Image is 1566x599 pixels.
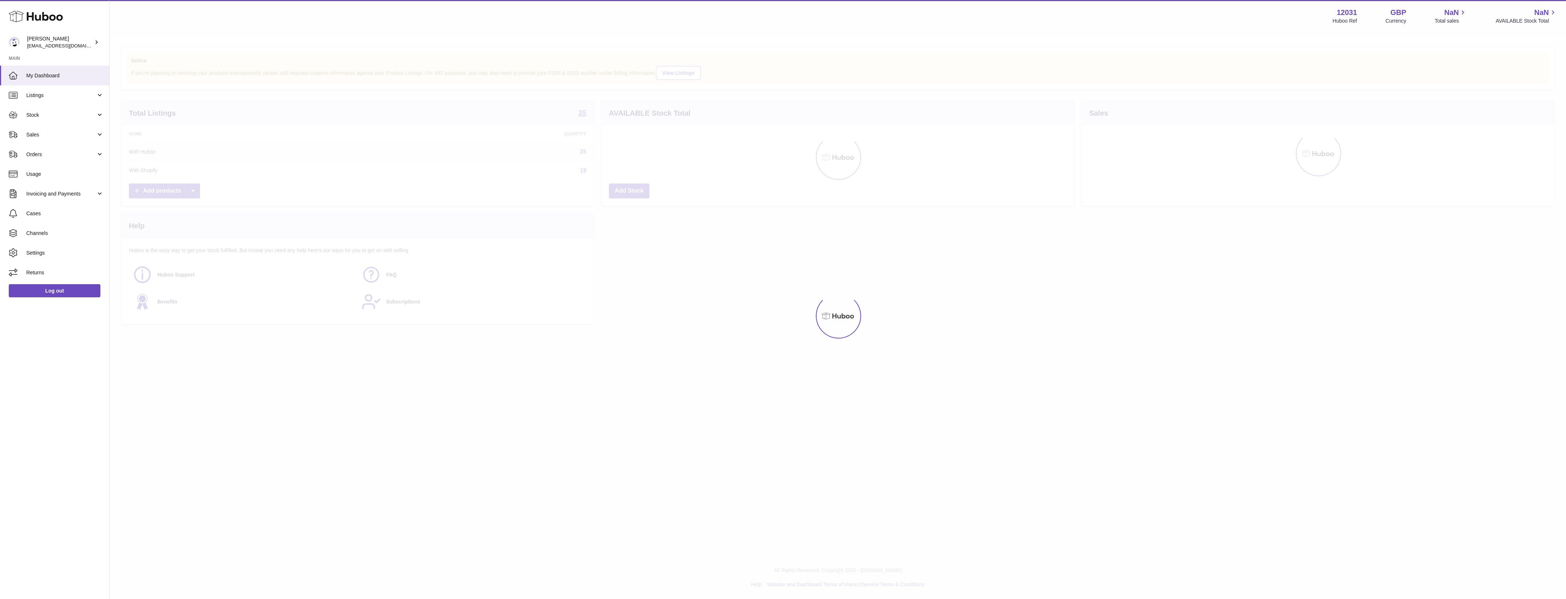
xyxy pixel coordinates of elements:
div: [PERSON_NAME] [27,35,93,49]
span: AVAILABLE Stock Total [1496,18,1557,24]
span: NaN [1534,8,1549,18]
span: Total sales [1435,18,1467,24]
div: Huboo Ref [1333,18,1357,24]
a: NaN AVAILABLE Stock Total [1496,8,1557,24]
strong: 12031 [1337,8,1357,18]
span: Settings [26,250,104,256]
span: Returns [26,269,104,276]
span: Sales [26,131,96,138]
a: Log out [9,284,100,297]
span: Usage [26,171,104,178]
span: Cases [26,210,104,217]
span: NaN [1444,8,1459,18]
span: [EMAIL_ADDRESS][DOMAIN_NAME] [27,43,107,49]
span: Stock [26,112,96,119]
img: internalAdmin-12031@internal.huboo.com [9,37,20,48]
div: Currency [1386,18,1406,24]
span: Orders [26,151,96,158]
strong: GBP [1390,8,1406,18]
a: NaN Total sales [1435,8,1467,24]
span: My Dashboard [26,72,104,79]
span: Listings [26,92,96,99]
span: Invoicing and Payments [26,190,96,197]
span: Channels [26,230,104,237]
